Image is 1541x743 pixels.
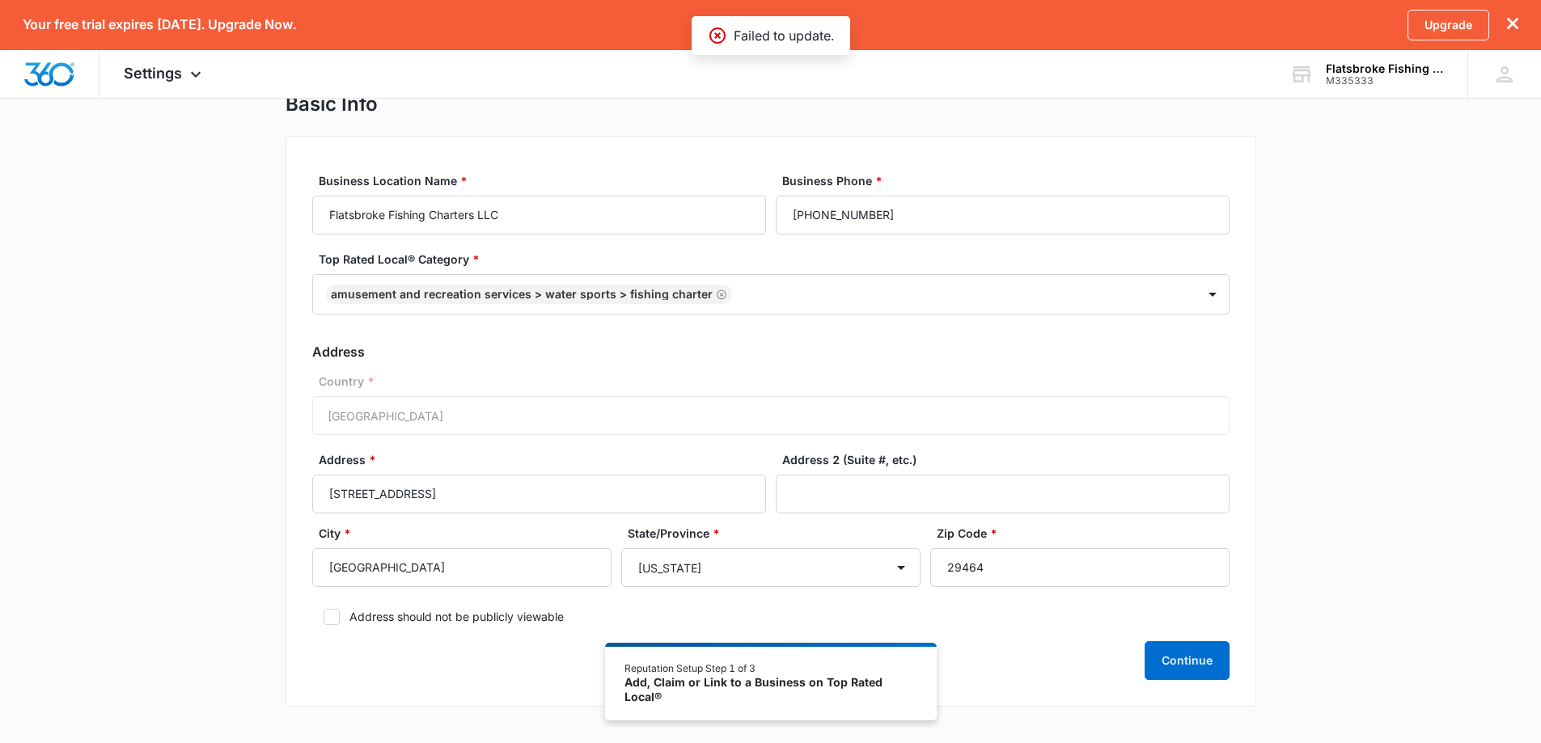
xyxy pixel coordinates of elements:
[624,661,917,676] div: Reputation Setup Step 1 of 3
[331,289,713,300] div: Amusement and Recreation Services > Water Sports > Fishing Charter
[782,172,1236,189] label: Business Phone
[1326,75,1444,87] div: account id
[312,342,1230,361] h3: Address
[319,451,773,468] label: Address
[319,251,1236,268] label: Top Rated Local® Category
[937,525,1236,542] label: Zip Code
[734,26,834,45] p: Failed to update.
[628,525,927,542] label: State/Province
[782,451,1236,468] label: Address 2 (Suite #, etc.)
[319,525,618,542] label: City
[286,92,378,116] h1: Basic Info
[319,172,773,189] label: Business Location Name
[312,608,1230,625] label: Address should not be publicly viewable
[624,675,917,703] div: Add, Claim or Link to a Business on Top Rated Local®
[1326,62,1444,75] div: account name
[124,65,182,82] span: Settings
[1408,10,1489,40] a: Upgrade
[99,50,230,98] div: Settings
[23,17,296,32] p: Your free trial expires [DATE]. Upgrade Now.
[1145,641,1230,680] button: Continue
[713,289,727,300] div: Remove Amusement and Recreation Services > Water Sports > Fishing Charter
[1507,17,1518,32] button: dismiss this dialog
[319,373,1236,390] label: Country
